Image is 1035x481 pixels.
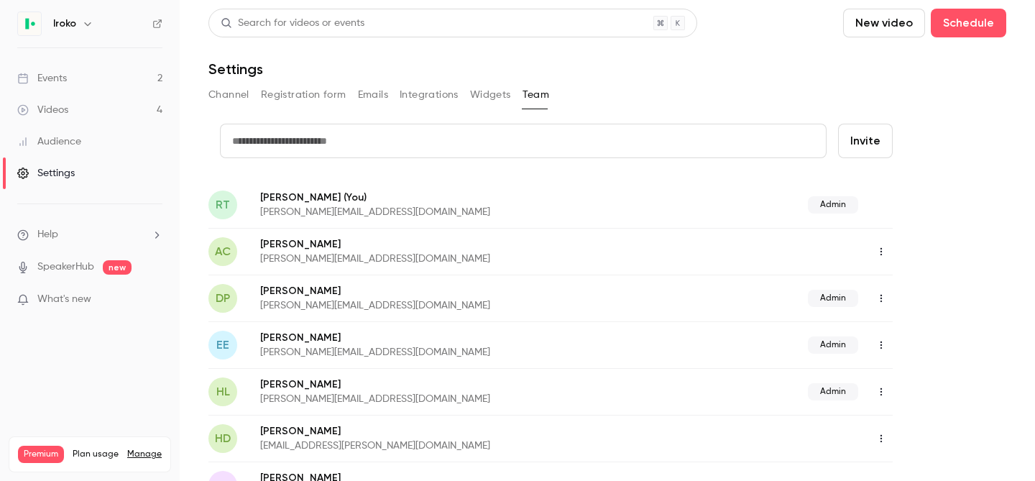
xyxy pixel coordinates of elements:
button: Channel [208,83,249,106]
button: Schedule [931,9,1006,37]
button: Registration form [261,83,346,106]
span: RT [216,196,230,214]
p: [PERSON_NAME] [260,284,649,298]
span: Help [37,227,58,242]
li: help-dropdown-opener [17,227,162,242]
span: DP [216,290,230,307]
p: [PERSON_NAME][EMAIL_ADDRESS][DOMAIN_NAME] [260,392,649,406]
button: Emails [358,83,388,106]
div: Search for videos or events [221,16,364,31]
p: [PERSON_NAME] [260,377,649,392]
div: Audience [17,134,81,149]
a: Manage [127,449,162,460]
span: Admin [808,336,858,354]
button: Team [523,83,550,106]
iframe: Noticeable Trigger [145,293,162,306]
span: HD [215,430,231,447]
button: Widgets [470,83,511,106]
p: [PERSON_NAME] [260,190,649,205]
a: SpeakerHub [37,260,94,275]
h1: Settings [208,60,263,78]
img: Iroko [18,12,41,35]
p: [PERSON_NAME] [260,424,680,439]
span: HL [216,383,230,400]
span: Premium [18,446,64,463]
p: [PERSON_NAME] [260,331,649,345]
span: new [103,260,132,275]
span: (You) [341,190,367,205]
p: [PERSON_NAME][EMAIL_ADDRESS][DOMAIN_NAME] [260,205,649,219]
span: Admin [808,290,858,307]
div: Settings [17,166,75,180]
span: Admin [808,196,858,214]
button: Invite [838,124,893,158]
p: [PERSON_NAME][EMAIL_ADDRESS][DOMAIN_NAME] [260,252,680,266]
p: [PERSON_NAME] [260,237,680,252]
div: Events [17,71,67,86]
button: Integrations [400,83,459,106]
span: What's new [37,292,91,307]
p: [PERSON_NAME][EMAIL_ADDRESS][DOMAIN_NAME] [260,345,649,359]
div: Videos [17,103,68,117]
button: New video [843,9,925,37]
h6: Iroko [53,17,76,31]
span: AC [215,243,231,260]
p: [EMAIL_ADDRESS][PERSON_NAME][DOMAIN_NAME] [260,439,680,453]
span: EE [216,336,229,354]
span: Plan usage [73,449,119,460]
span: Admin [808,383,858,400]
p: [PERSON_NAME][EMAIL_ADDRESS][DOMAIN_NAME] [260,298,649,313]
